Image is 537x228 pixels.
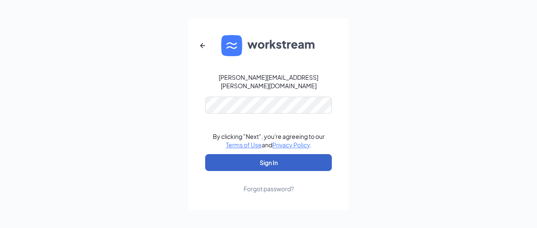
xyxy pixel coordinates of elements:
button: Sign In [205,154,332,171]
div: By clicking "Next", you're agreeing to our and . [213,132,325,149]
a: Terms of Use [226,141,262,149]
a: Forgot password? [244,171,294,193]
img: WS logo and Workstream text [221,35,316,56]
button: ArrowLeftNew [193,35,213,56]
div: Forgot password? [244,185,294,193]
div: [PERSON_NAME][EMAIL_ADDRESS][PERSON_NAME][DOMAIN_NAME] [205,73,332,90]
svg: ArrowLeftNew [198,41,208,51]
a: Privacy Policy [272,141,310,149]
